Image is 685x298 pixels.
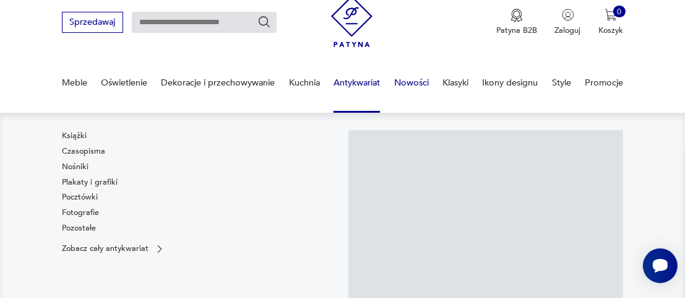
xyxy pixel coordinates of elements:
a: Sprzedawaj [62,19,123,27]
iframe: Smartsupp widget button [643,248,678,283]
a: Antykwariat [334,61,380,104]
p: Zobacz cały antykwariat [62,245,149,253]
a: Style [552,61,571,104]
a: Nowości [394,61,429,104]
a: Fotografie [62,207,99,218]
button: Patyna B2B [496,9,537,36]
a: Zobacz cały antykwariat [62,243,165,255]
a: Pocztówki [62,191,98,203]
a: Oświetlenie [101,61,147,104]
a: Nośniki [62,161,88,172]
button: Szukaj [257,15,271,29]
a: Książki [62,130,87,141]
a: Pozostałe [62,222,96,234]
a: Promocje [585,61,623,104]
a: Dekoracje i przechowywanie [161,61,275,104]
a: Kuchnia [289,61,320,104]
a: Czasopisma [62,146,105,157]
img: Ikona medalu [511,9,523,22]
button: Sprzedawaj [62,12,123,32]
div: 0 [613,6,626,18]
a: Ikona medaluPatyna B2B [496,9,537,36]
p: Koszyk [598,25,623,36]
p: Patyna B2B [496,25,537,36]
img: Ikona koszyka [605,9,617,21]
a: Meble [62,61,87,104]
button: Zaloguj [555,9,581,36]
button: 0Koszyk [598,9,623,36]
a: Ikony designu [482,61,538,104]
a: Klasyki [442,61,468,104]
img: Ikonka użytkownika [562,9,574,21]
a: Plakaty i grafiki [62,177,118,188]
p: Zaloguj [555,25,581,36]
